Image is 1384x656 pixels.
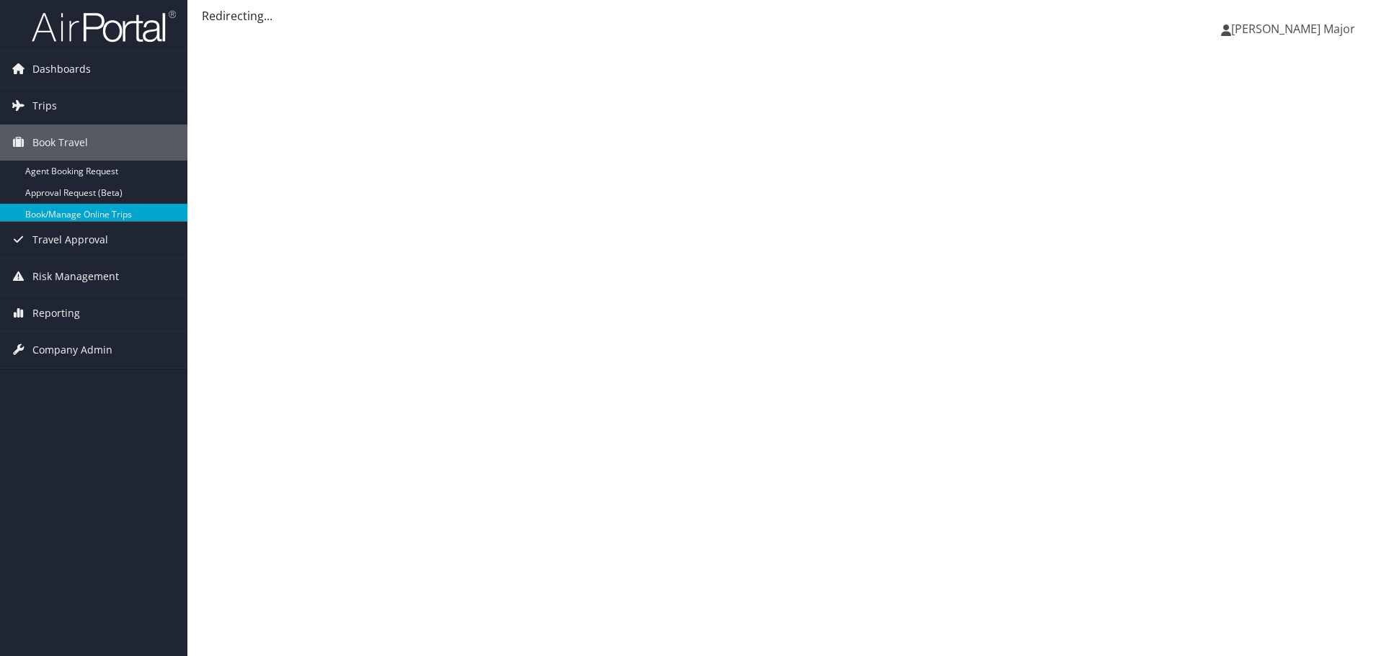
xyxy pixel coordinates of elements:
span: [PERSON_NAME] Major [1231,21,1355,37]
span: Dashboards [32,51,91,87]
span: Risk Management [32,259,119,295]
span: Book Travel [32,125,88,161]
div: Redirecting... [202,7,1370,24]
span: Company Admin [32,332,112,368]
a: [PERSON_NAME] Major [1221,7,1370,50]
span: Reporting [32,295,80,331]
span: Travel Approval [32,222,108,258]
img: airportal-logo.png [32,9,176,43]
span: Trips [32,88,57,124]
